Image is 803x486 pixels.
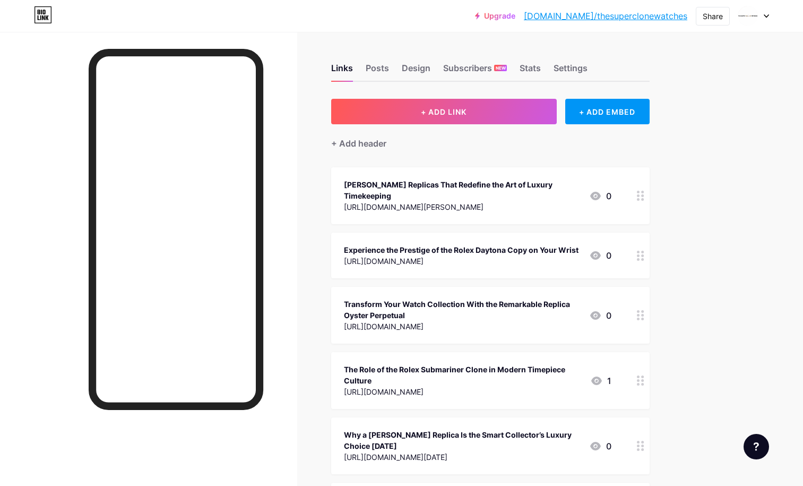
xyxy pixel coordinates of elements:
span: + ADD LINK [421,107,467,116]
a: [DOMAIN_NAME]/thesuperclonewatches [524,10,687,22]
div: Posts [366,62,389,81]
div: 0 [589,309,611,322]
div: + Add header [331,137,386,150]
div: [URL][DOMAIN_NAME][PERSON_NAME] [344,201,581,212]
div: Links [331,62,353,81]
div: 0 [589,249,611,262]
div: [URL][DOMAIN_NAME] [344,321,581,332]
div: Why a [PERSON_NAME] Replica Is the Smart Collector’s Luxury Choice [DATE] [344,429,581,451]
div: Settings [554,62,588,81]
div: [URL][DOMAIN_NAME] [344,255,578,267]
div: + ADD EMBED [565,99,650,124]
div: The Role of the Rolex Submariner Clone in Modern Timepiece Culture [344,364,582,386]
div: Experience the Prestige of the Rolex Daytona Copy on Your Wrist [344,244,578,255]
div: [PERSON_NAME] Replicas That Redefine the Art of Luxury Timekeeping [344,179,581,201]
a: Upgrade [475,12,515,20]
div: 1 [590,374,611,387]
button: + ADD LINK [331,99,557,124]
div: 0 [589,440,611,453]
div: Stats [520,62,541,81]
span: NEW [496,65,506,71]
img: thesuperclonewatches [738,6,758,26]
div: 0 [589,190,611,202]
div: [URL][DOMAIN_NAME] [344,386,582,397]
div: Subscribers [443,62,507,81]
div: Share [703,11,723,22]
div: [URL][DOMAIN_NAME][DATE] [344,451,581,463]
div: Design [402,62,430,81]
div: Transform Your Watch Collection With the Remarkable Replica Oyster Perpetual [344,299,581,321]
